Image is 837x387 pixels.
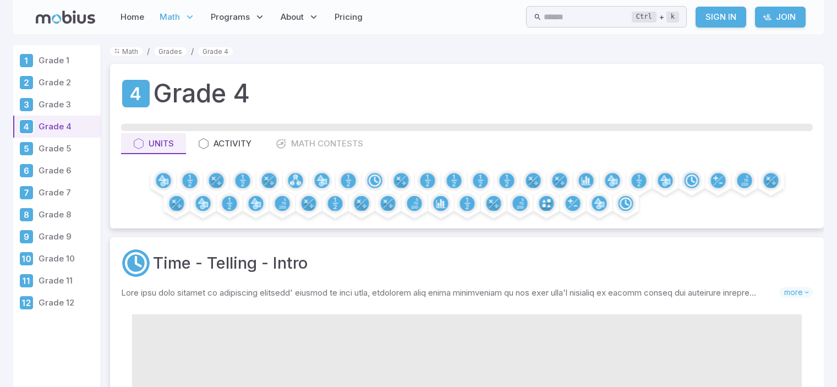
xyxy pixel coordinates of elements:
a: Time - Telling - Intro [153,251,308,275]
div: + [632,10,679,24]
div: Activity [198,138,251,150]
a: Grade 3 [13,94,101,116]
div: Grade 12 [19,295,34,310]
a: Grade 9 [13,226,101,248]
div: Grade 6 [19,163,34,178]
p: Grade 4 [39,121,96,133]
div: Grade 9 [19,229,34,244]
a: Time [121,248,151,278]
div: Grade 2 [19,75,34,90]
div: Grade 1 [19,53,34,68]
a: Grade 7 [13,182,101,204]
p: Grade 10 [39,253,96,265]
a: Grade 4 [13,116,101,138]
kbd: Ctrl [632,12,657,23]
div: Units [133,138,174,150]
p: Grade 11 [39,275,96,287]
a: Grade 2 [13,72,101,94]
li: / [147,45,150,57]
a: Sign In [696,7,746,28]
p: Grade 2 [39,77,96,89]
p: Grade 6 [39,165,96,177]
div: Grade 5 [19,141,34,156]
a: Grade 8 [13,204,101,226]
a: Home [117,4,147,30]
div: Grade 11 [19,273,34,288]
p: Grade 8 [39,209,96,221]
kbd: k [666,12,679,23]
p: Grade 1 [39,54,96,67]
a: Math [110,47,143,56]
p: Grade 7 [39,187,96,199]
a: Grade 4 [198,47,233,56]
p: Grade 9 [39,231,96,243]
span: About [281,11,304,23]
p: Grade 5 [39,143,96,155]
p: Grade 3 [39,99,96,111]
li: / [191,45,194,57]
div: Grade 4 [19,119,34,134]
div: Grade 7 [19,185,34,200]
a: Grade 5 [13,138,101,160]
a: Grade 11 [13,270,101,292]
a: Grade 10 [13,248,101,270]
a: Grade 1 [13,50,101,72]
a: Grade 6 [13,160,101,182]
p: Lore ipsu dolo sitamet co adipiscing elitsedd' eiusmod te inci utla, etdolorem aliq enima minimve... [121,287,780,299]
div: Grade 10 [19,251,34,266]
a: Grade 12 [13,292,101,314]
a: Grade 4 [121,79,151,108]
div: Grade 8 [19,207,34,222]
h1: Grade 4 [153,75,250,112]
div: Grade 3 [19,97,34,112]
a: Grades [154,47,187,56]
a: Pricing [331,4,366,30]
span: Programs [211,11,250,23]
span: Math [160,11,180,23]
nav: breadcrumb [110,45,824,57]
a: Join [755,7,806,28]
p: Grade 12 [39,297,96,309]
